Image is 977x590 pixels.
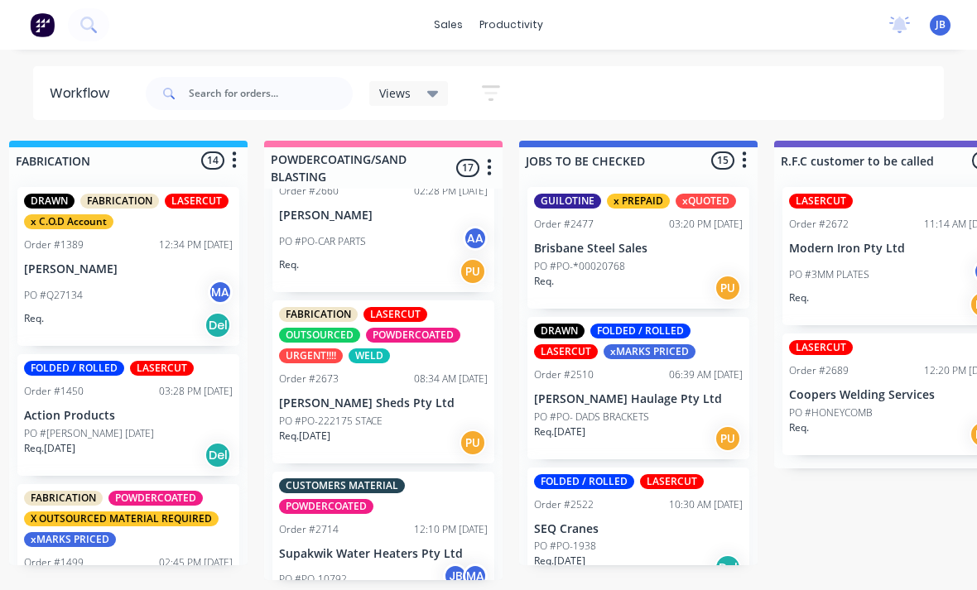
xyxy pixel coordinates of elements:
[24,194,75,209] div: DRAWN
[426,12,471,37] div: sales
[279,257,299,272] p: Req.
[789,405,873,420] p: PO #HONEYCOMB
[534,554,585,568] p: Req. [DATE]
[208,280,233,305] div: MA
[471,12,551,37] div: productivity
[789,194,853,209] div: LASERCUT
[24,532,116,547] div: xMARKS PRICED
[607,194,670,209] div: x PREPAID
[534,425,585,439] p: Req. [DATE]
[279,396,488,410] p: [PERSON_NAME] Sheds Pty Ltd
[534,344,598,359] div: LASERCUT
[24,555,84,570] div: Order #1499
[534,242,743,256] p: Brisbane Steel Sales
[272,154,494,292] div: Order #266002:28 PM [DATE][PERSON_NAME]PO #PO-CAR PARTSAAReq.PU
[443,564,468,588] div: JB
[279,307,358,322] div: FABRICATION
[189,77,353,110] input: Search for orders...
[24,491,103,506] div: FABRICATION
[789,340,853,355] div: LASERCUT
[414,184,488,199] div: 02:28 PM [DATE]
[715,275,741,301] div: PU
[205,312,231,338] div: Del
[17,354,239,476] div: FOLDED / ROLLEDLASERCUTOrder #145003:28 PM [DATE]Action ProductsPO #[PERSON_NAME] [DATE]Req.[DATE...
[534,410,649,425] p: PO #PO- DADS BRACKETS
[272,300,494,463] div: FABRICATIONLASERCUTOUTSOURCEDPOWDERCOATEDURGENT!!!!WELDOrder #267308:34 AM [DATE][PERSON_NAME] Sh...
[379,84,411,102] span: Views
[24,288,83,303] p: PO #Q27134
[715,425,741,452] div: PU
[50,84,118,103] div: Workflow
[534,274,554,289] p: Req.
[24,262,233,276] p: [PERSON_NAME]
[715,554,741,581] div: Del
[279,547,488,561] p: Supakwik Water Heaters Pty Ltd
[534,497,594,512] div: Order #2522
[279,348,343,363] div: URGENT!!!!
[279,209,488,223] p: [PERSON_NAME]
[363,307,427,322] div: LASERCUT
[604,344,695,359] div: xMARKS PRICED
[24,361,124,376] div: FOLDED / ROLLED
[590,324,691,338] div: FOLDED / ROLLED
[534,392,743,406] p: [PERSON_NAME] Haulage Pty Ltd
[80,194,159,209] div: FABRICATION
[279,478,405,493] div: CUSTOMERS MATERIAL
[789,267,869,282] p: PO #3MM PLATES
[534,217,594,232] div: Order #2477
[669,497,743,512] div: 10:30 AM [DATE]
[534,539,596,554] p: PO #PO-1938
[527,317,749,459] div: DRAWNFOLDED / ROLLEDLASERCUTxMARKS PRICEDOrder #251006:39 AM [DATE][PERSON_NAME] Haulage Pty LtdP...
[205,442,231,468] div: Del
[279,372,339,386] div: Order #2673
[463,226,488,251] div: AA
[534,324,585,338] div: DRAWN
[414,522,488,537] div: 12:10 PM [DATE]
[527,187,749,309] div: GUILOTINEx PREPAIDxQUOTEDOrder #247703:20 PM [DATE]Brisbane Steel SalesPO #PO-*00020768Req.PU
[279,499,373,514] div: POWDERCOATED
[936,17,946,32] span: JB
[366,328,460,343] div: POWDERCOATED
[30,12,55,37] img: Factory
[279,522,339,537] div: Order #2714
[640,474,704,489] div: LASERCUT
[24,237,84,252] div: Order #1389
[24,311,44,326] p: Req.
[159,384,233,399] div: 03:28 PM [DATE]
[24,426,154,441] p: PO #[PERSON_NAME] [DATE]
[789,290,809,305] p: Req.
[789,363,849,378] div: Order #2689
[534,474,634,489] div: FOLDED / ROLLED
[349,348,390,363] div: WELD
[24,441,75,456] p: Req. [DATE]
[534,194,601,209] div: GUILOTINE
[279,328,360,343] div: OUTSOURCED
[534,367,594,382] div: Order #2510
[130,361,194,376] div: LASERCUT
[165,194,229,209] div: LASERCUT
[279,184,339,199] div: Order #2660
[460,429,486,456] div: PU
[789,420,809,435] p: Req.
[279,572,347,587] p: PO #PO-10792
[24,511,219,526] div: X OUTSOURCED MATERIAL REQUIRED
[108,491,203,506] div: POWDERCOATED
[159,237,233,252] div: 12:34 PM [DATE]
[414,372,488,386] div: 08:34 AM [DATE]
[279,429,330,444] p: Req. [DATE]
[24,384,84,399] div: Order #1450
[789,217,849,232] div: Order #2672
[279,234,366,249] p: PO #PO-CAR PARTS
[463,564,488,588] div: MA
[669,367,743,382] div: 06:39 AM [DATE]
[534,522,743,536] p: SEQ Cranes
[159,555,233,570] div: 02:45 PM [DATE]
[669,217,743,232] div: 03:20 PM [DATE]
[460,258,486,285] div: PU
[676,194,736,209] div: xQUOTED
[17,187,239,346] div: DRAWNFABRICATIONLASERCUTx C.O.D AccountOrder #138912:34 PM [DATE][PERSON_NAME]PO #Q27134MAReq.Del
[527,468,749,589] div: FOLDED / ROLLEDLASERCUTOrder #252210:30 AM [DATE]SEQ CranesPO #PO-1938Req.[DATE]Del
[24,214,113,229] div: x C.O.D Account
[279,414,383,429] p: PO #PO-222175 STACE
[24,409,233,423] p: Action Products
